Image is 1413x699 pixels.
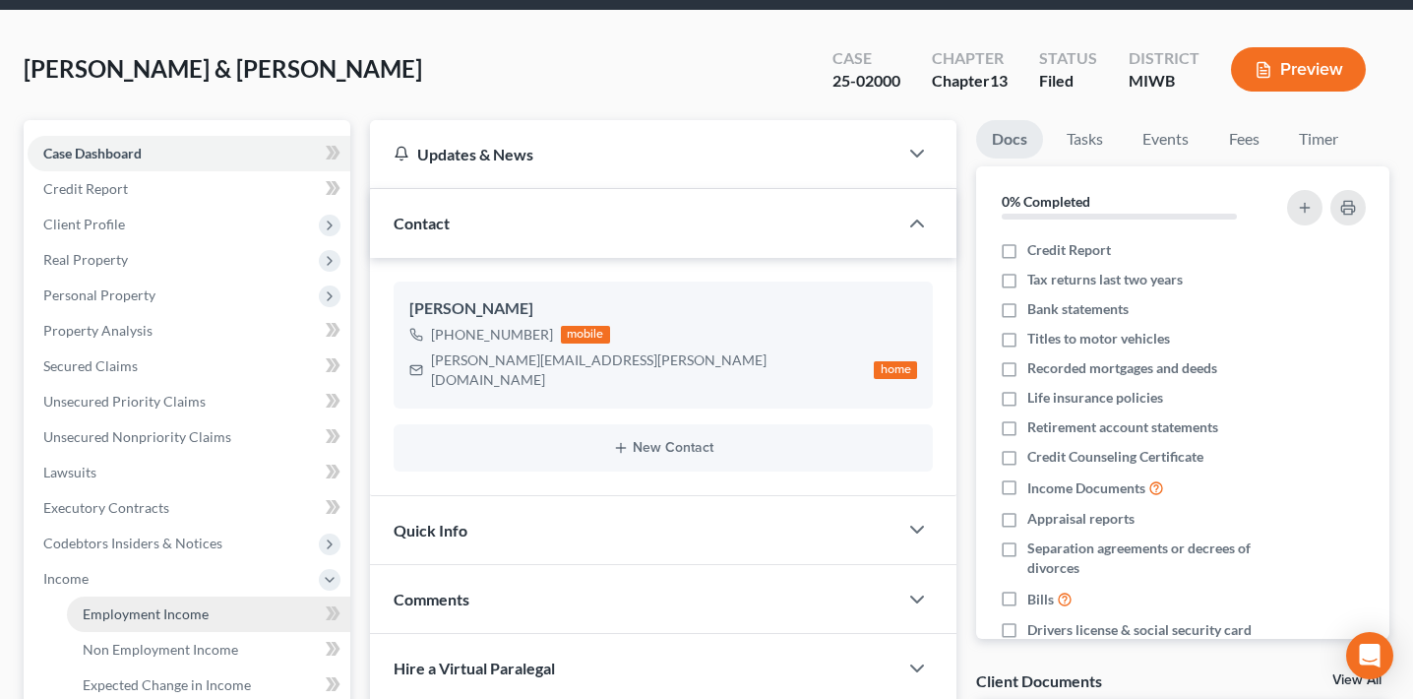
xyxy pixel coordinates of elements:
span: Property Analysis [43,322,153,339]
span: Life insurance policies [1027,388,1163,408]
span: Titles to motor vehicles [1027,329,1170,349]
a: Case Dashboard [28,136,350,171]
span: Executory Contracts [43,499,169,516]
span: Codebtors Insiders & Notices [43,535,222,551]
span: Non Employment Income [83,641,238,658]
span: Appraisal reports [1027,509,1135,529]
div: Chapter [932,70,1008,93]
span: Income Documents [1027,478,1145,498]
div: mobile [561,326,610,344]
span: Employment Income [83,605,209,622]
div: District [1129,47,1199,70]
span: Credit Counseling Certificate [1027,447,1203,467]
div: MIWB [1129,70,1199,93]
a: Executory Contracts [28,490,350,526]
span: Bills [1027,590,1054,609]
button: New Contact [409,440,917,456]
span: Case Dashboard [43,145,142,161]
span: [PERSON_NAME] & [PERSON_NAME] [24,54,422,83]
button: Preview [1231,47,1366,92]
div: [PHONE_NUMBER] [431,325,553,345]
a: Credit Report [28,171,350,207]
span: Unsecured Priority Claims [43,393,206,410]
a: Fees [1212,120,1275,159]
a: Tasks [1051,120,1119,159]
span: Real Property [43,251,128,268]
div: Case [832,47,900,70]
span: Personal Property [43,286,155,303]
div: Chapter [932,47,1008,70]
a: Employment Income [67,597,350,632]
a: Timer [1283,120,1354,159]
span: Expected Change in Income [83,676,251,693]
a: Property Analysis [28,313,350,349]
span: Tax returns last two years [1027,270,1183,289]
div: 25-02000 [832,70,900,93]
span: Unsecured Nonpriority Claims [43,428,231,445]
a: Unsecured Priority Claims [28,384,350,419]
span: Bank statements [1027,299,1129,319]
div: Filed [1039,70,1097,93]
a: View All [1332,673,1382,687]
span: Secured Claims [43,357,138,374]
a: Events [1127,120,1204,159]
a: Docs [976,120,1043,159]
div: Client Documents [976,670,1102,691]
span: Hire a Virtual Paralegal [394,659,555,677]
span: Contact [394,214,450,232]
div: Status [1039,47,1097,70]
span: Income [43,570,89,587]
span: Lawsuits [43,464,96,480]
strong: 0% Completed [1002,193,1090,210]
div: Open Intercom Messenger [1346,632,1393,679]
span: Recorded mortgages and deeds [1027,358,1217,378]
span: Comments [394,590,469,608]
div: Updates & News [394,144,874,164]
span: 13 [990,71,1008,90]
span: Quick Info [394,521,467,540]
span: Credit Report [43,180,128,197]
a: Secured Claims [28,349,350,384]
a: Lawsuits [28,455,350,490]
span: Retirement account statements [1027,417,1218,437]
div: home [874,361,917,379]
div: [PERSON_NAME][EMAIL_ADDRESS][PERSON_NAME][DOMAIN_NAME] [431,350,866,390]
div: [PERSON_NAME] [409,297,917,321]
a: Non Employment Income [67,632,350,667]
span: Client Profile [43,216,125,232]
a: Unsecured Nonpriority Claims [28,419,350,455]
span: Credit Report [1027,240,1111,260]
span: Drivers license & social security card [1027,620,1252,640]
span: Separation agreements or decrees of divorces [1027,539,1269,578]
